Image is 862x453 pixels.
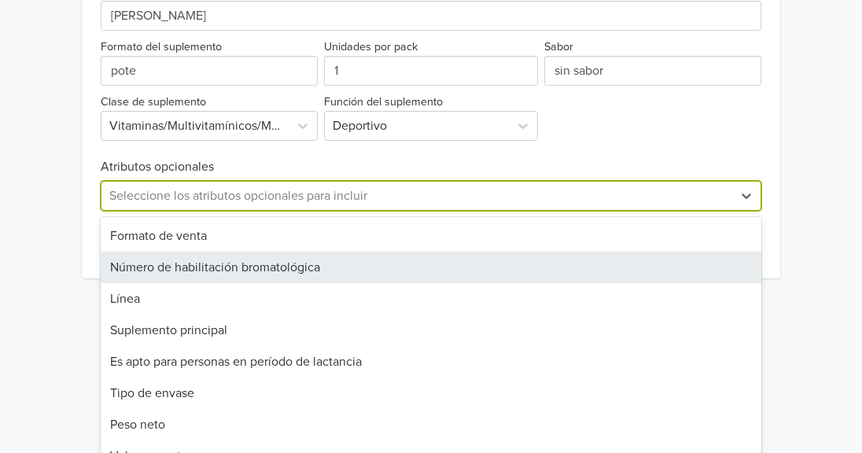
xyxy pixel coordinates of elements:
div: Es apto para personas en período de lactancia [101,346,761,377]
label: Sabor [544,39,573,56]
div: Formato de venta [101,220,761,252]
label: Clase de suplemento [101,94,206,111]
label: Unidades por pack [324,39,418,56]
div: Número de habilitación bromatológica [101,252,761,283]
h6: Atributos opcionales [101,160,761,175]
label: Función del suplemento [324,94,443,111]
label: Formato del suplemento [101,39,222,56]
div: Tipo de envase [101,377,761,409]
div: Suplemento principal [101,315,761,346]
div: Línea [101,283,761,315]
div: Peso neto [101,409,761,440]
